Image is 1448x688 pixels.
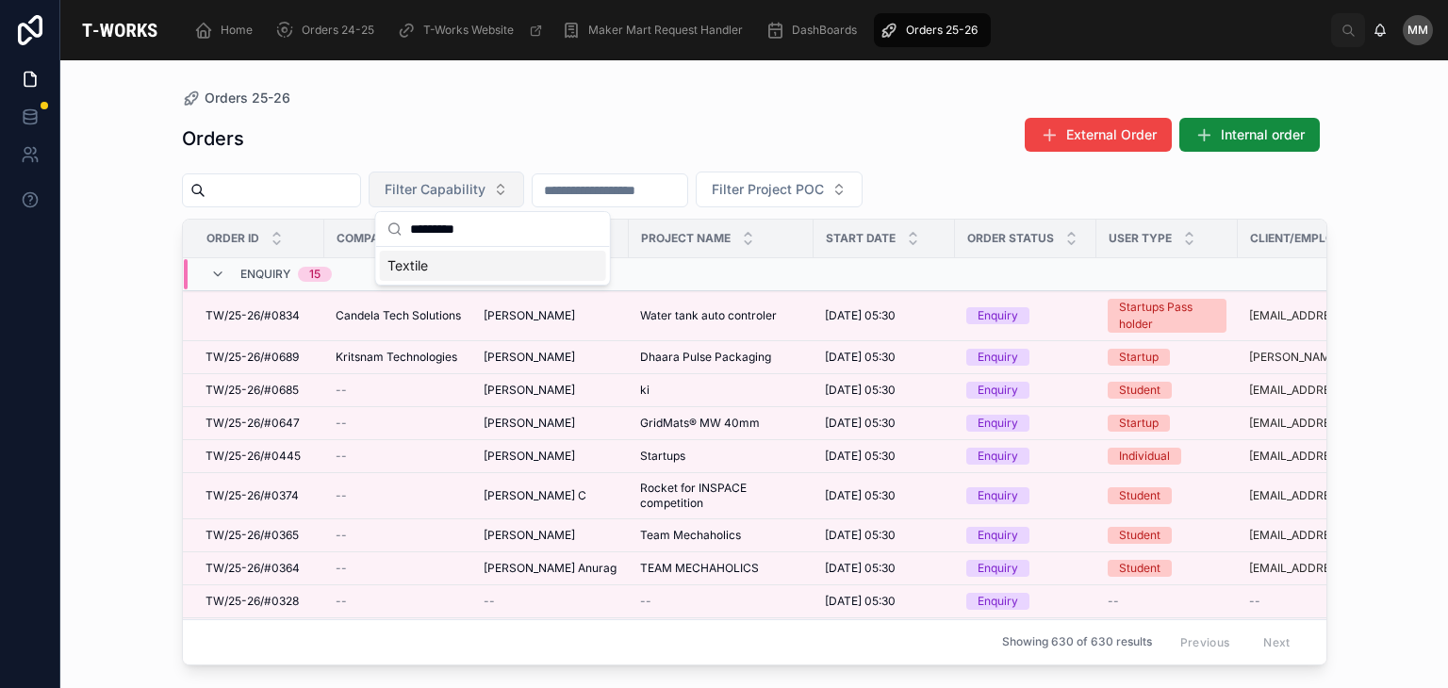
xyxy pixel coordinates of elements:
a: -- [336,449,461,464]
span: -- [336,528,347,543]
span: Project Name [641,231,731,246]
span: Internal order [1221,125,1305,144]
span: Filter Capability [385,180,485,199]
div: Enquiry [978,487,1018,504]
span: TW/25-26/#0689 [206,350,299,365]
a: -- [336,561,461,576]
span: [DATE] 05:30 [825,594,896,609]
div: Enquiry [978,307,1018,324]
div: Startup [1119,349,1159,366]
span: Start Date [826,231,896,246]
a: Enquiry [966,527,1085,544]
a: GridMats® MW 40mm [640,416,802,431]
a: T-Works Website [391,13,552,47]
a: [EMAIL_ADDRESS][DOMAIN_NAME] [1249,383,1417,398]
a: Dhaara Pulse Packaging [640,350,802,365]
div: Student [1119,527,1160,544]
a: Rocket for INSPACE competition [640,481,802,511]
span: T-Works Website [423,23,514,38]
img: App logo [75,15,164,45]
span: Kritsnam Technologies [336,350,457,365]
button: Select Button [369,172,524,207]
span: -- [336,594,347,609]
span: TW/25-26/#0374 [206,488,299,503]
span: -- [336,449,347,464]
div: Startups Pass holder [1119,299,1215,333]
span: TW/25-26/#0328 [206,594,299,609]
span: Order Status [967,231,1054,246]
span: Order ID [206,231,259,246]
span: [PERSON_NAME] [484,449,575,464]
a: [PERSON_NAME] [484,383,617,398]
div: Enquiry [978,527,1018,544]
span: External Order [1066,125,1157,144]
span: -- [640,594,651,609]
a: Maker Mart Request Handler [556,13,756,47]
div: Enquiry [978,560,1018,577]
span: -- [336,416,347,431]
span: [DATE] 05:30 [825,528,896,543]
span: [DATE] 05:30 [825,561,896,576]
a: -- [640,594,802,609]
a: Enquiry [966,307,1085,324]
span: [PERSON_NAME] [484,528,575,543]
div: Suggestions [376,247,610,285]
a: Startups [640,449,802,464]
div: Enquiry [978,448,1018,465]
span: TW/25-26/#0364 [206,561,300,576]
a: [PERSON_NAME][EMAIL_ADDRESS][DOMAIN_NAME] [1249,350,1417,365]
div: Enquiry [978,382,1018,399]
div: Student [1119,382,1160,399]
span: [PERSON_NAME] [484,350,575,365]
span: Orders 25-26 [906,23,978,38]
a: -- [1108,594,1226,609]
a: TW/25-26/#0685 [206,383,313,398]
a: -- [336,416,461,431]
div: 15 [309,267,321,282]
a: TW/25-26/#0647 [206,416,313,431]
span: -- [484,594,495,609]
a: [DATE] 05:30 [825,416,944,431]
a: [EMAIL_ADDRESS][DOMAIN_NAME] [1249,308,1417,323]
span: [DATE] 05:30 [825,416,896,431]
a: Orders 25-26 [874,13,991,47]
a: Team Mechaholics [640,528,802,543]
a: [EMAIL_ADDRESS][DOMAIN_NAME] [1249,449,1417,464]
div: Enquiry [978,593,1018,610]
a: Individual [1108,448,1226,465]
a: TEAM MECHAHOLICS [640,561,802,576]
a: [PERSON_NAME] C [484,488,617,503]
a: Orders 25-26 [182,89,290,107]
span: -- [336,561,347,576]
a: [EMAIL_ADDRESS][DOMAIN_NAME] [1249,416,1417,431]
a: [DATE] 05:30 [825,594,944,609]
span: [DATE] 05:30 [825,383,896,398]
a: TW/25-26/#0328 [206,594,313,609]
div: Startup [1119,415,1159,432]
a: Candela Tech Solutions [336,308,461,323]
a: Student [1108,527,1226,544]
a: Kritsnam Technologies [336,350,461,365]
a: [DATE] 05:30 [825,488,944,503]
a: [EMAIL_ADDRESS][DOMAIN_NAME] [1249,561,1417,576]
a: Startup [1108,415,1226,432]
span: TW/25-26/#0685 [206,383,299,398]
div: Individual [1119,448,1170,465]
a: Startups Pass holder [1108,299,1226,333]
span: TW/25-26/#0445 [206,449,301,464]
a: TW/25-26/#0834 [206,308,313,323]
span: Orders 24-25 [302,23,374,38]
a: [PERSON_NAME] [484,308,617,323]
h1: Orders [182,125,244,152]
span: MM [1407,23,1428,38]
a: TW/25-26/#0365 [206,528,313,543]
span: User Type [1109,231,1172,246]
span: ki [640,383,650,398]
button: Internal order [1179,118,1320,152]
a: Student [1108,382,1226,399]
span: Client/Employee Email [1250,231,1392,246]
span: [PERSON_NAME] Anurag [484,561,617,576]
